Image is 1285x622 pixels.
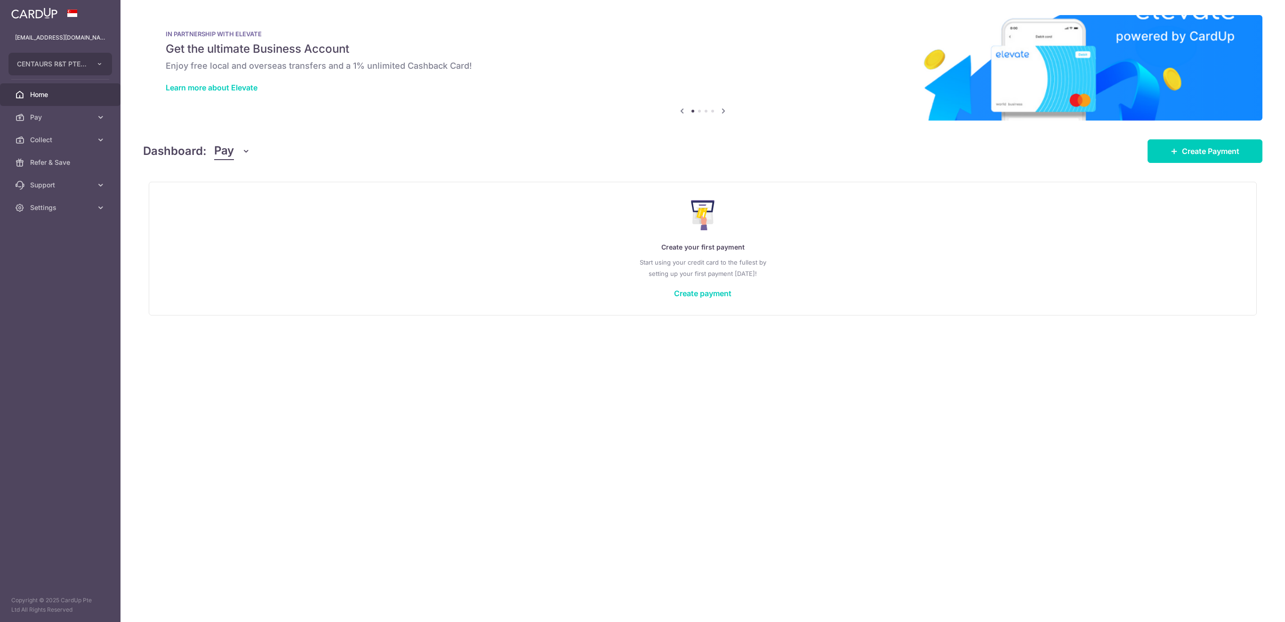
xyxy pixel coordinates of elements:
p: [EMAIL_ADDRESS][DOMAIN_NAME] [15,33,105,42]
iframe: Opens a widget where you can find more information [1225,594,1276,617]
h6: Enjoy free local and overseas transfers and a 1% unlimited Cashback Card! [166,60,1240,72]
p: IN PARTNERSHIP WITH ELEVATE [166,30,1240,38]
span: Collect [30,135,92,145]
img: Renovation banner [143,15,1262,121]
span: Settings [30,203,92,212]
span: CENTAURS R&T PTE. LTD. [17,59,87,69]
span: Create Payment [1182,145,1239,157]
img: Make Payment [691,200,715,230]
p: Start using your credit card to the fullest by setting up your first payment [DATE]! [168,257,1237,279]
span: Refer & Save [30,158,92,167]
span: Home [30,90,92,99]
h4: Dashboard: [143,143,207,160]
a: Learn more about Elevate [166,83,257,92]
img: CardUp [11,8,57,19]
span: Pay [30,113,92,122]
a: Create payment [674,289,731,298]
span: Support [30,180,92,190]
span: Pay [214,142,234,160]
p: Create your first payment [168,242,1237,253]
button: Pay [214,142,250,160]
h5: Get the ultimate Business Account [166,41,1240,57]
a: Create Payment [1148,139,1262,163]
button: CENTAURS R&T PTE. LTD. [8,53,112,75]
